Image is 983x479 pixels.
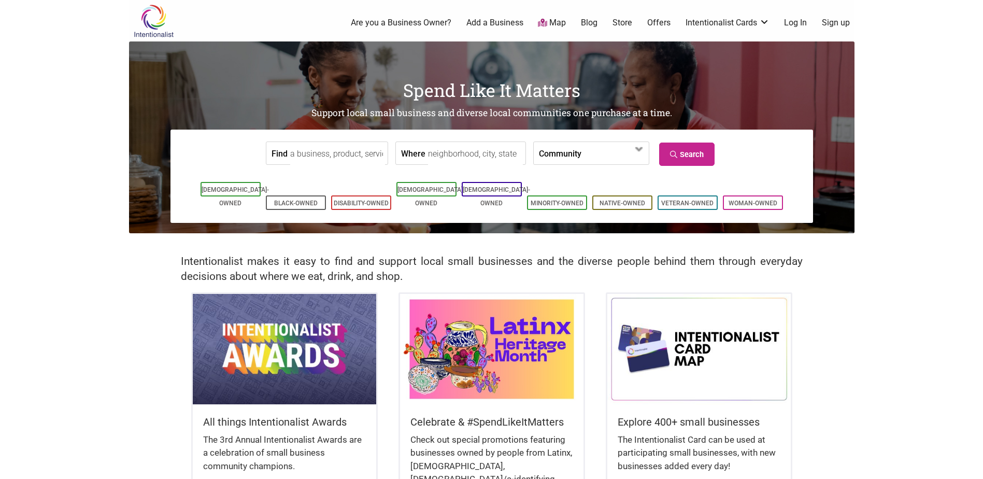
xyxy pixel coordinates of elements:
[618,415,780,429] h5: Explore 400+ small businesses
[822,17,850,29] a: Sign up
[531,200,583,207] a: Minority-Owned
[272,142,288,164] label: Find
[539,142,581,164] label: Community
[538,17,566,29] a: Map
[202,186,269,207] a: [DEMOGRAPHIC_DATA]-Owned
[129,4,178,38] img: Intentionalist
[410,415,573,429] h5: Celebrate & #SpendLikeItMatters
[463,186,530,207] a: [DEMOGRAPHIC_DATA]-Owned
[351,17,451,29] a: Are you a Business Owner?
[659,143,715,166] a: Search
[612,17,632,29] a: Store
[397,186,465,207] a: [DEMOGRAPHIC_DATA]-Owned
[600,200,645,207] a: Native-Owned
[428,142,523,165] input: neighborhood, city, state
[334,200,389,207] a: Disability-Owned
[181,254,803,284] h2: Intentionalist makes it easy to find and support local small businesses and the diverse people be...
[729,200,777,207] a: Woman-Owned
[193,294,376,404] img: Intentionalist Awards
[401,142,425,164] label: Where
[129,78,854,103] h1: Spend Like It Matters
[129,107,854,120] h2: Support local small business and diverse local communities one purchase at a time.
[290,142,385,165] input: a business, product, service
[203,415,366,429] h5: All things Intentionalist Awards
[581,17,597,29] a: Blog
[466,17,523,29] a: Add a Business
[686,17,770,29] a: Intentionalist Cards
[274,200,318,207] a: Black-Owned
[607,294,791,404] img: Intentionalist Card Map
[784,17,807,29] a: Log In
[400,294,583,404] img: Latinx / Hispanic Heritage Month
[647,17,671,29] a: Offers
[661,200,714,207] a: Veteran-Owned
